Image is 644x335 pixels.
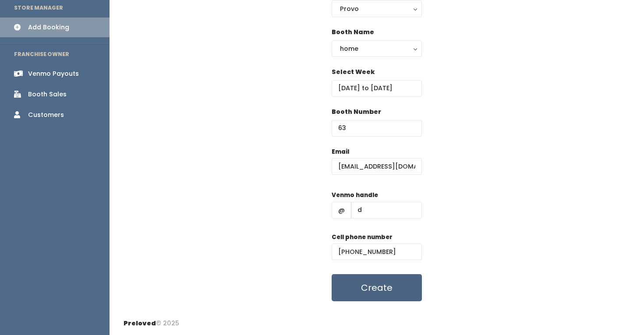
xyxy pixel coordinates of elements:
input: @ . [332,158,422,175]
input: Booth Number [332,120,422,137]
input: (___) ___-____ [332,243,422,260]
button: Create [332,274,422,301]
div: © 2025 [124,312,179,328]
label: Venmo handle [332,191,378,200]
label: Cell phone number [332,233,393,242]
button: home [332,40,422,57]
span: Preloved [124,319,156,328]
div: Customers [28,110,64,120]
div: home [340,44,414,53]
input: Select week [332,80,422,97]
div: Add Booking [28,23,69,32]
label: Booth Name [332,28,374,37]
div: Provo [340,4,414,14]
div: Venmo Payouts [28,69,79,78]
div: Booth Sales [28,90,67,99]
label: Select Week [332,67,375,77]
button: Provo [332,0,422,17]
label: Email [332,148,349,156]
span: @ [332,202,351,219]
label: Booth Number [332,107,381,116]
